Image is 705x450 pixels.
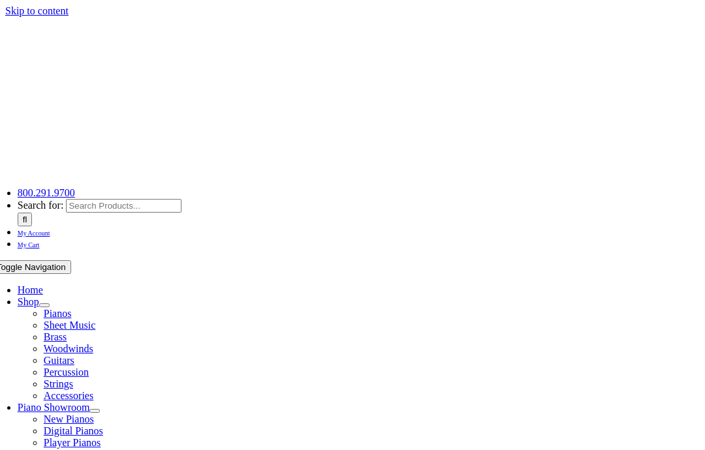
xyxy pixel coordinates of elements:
a: 800.291.9700 [18,187,75,198]
a: Home [18,284,43,295]
a: Pianos [44,308,72,319]
input: Search [18,213,33,226]
a: Strings [44,378,73,389]
button: Open submenu of Piano Showroom [89,409,100,413]
a: Skip to content [5,5,69,16]
button: Open submenu of Shop [39,303,50,307]
a: Piano Showroom [18,402,90,413]
a: Woodwinds [44,343,93,354]
a: My Account [18,226,50,237]
a: My Cart [18,238,40,249]
a: Sheet Music [44,320,96,331]
span: My Cart [18,241,40,248]
a: Accessories [44,390,93,401]
a: Brass [44,331,67,342]
span: My Account [18,230,50,237]
a: Shop [18,296,39,307]
a: Guitars [44,355,74,366]
a: Digital Pianos [44,425,103,436]
a: Percussion [44,367,89,378]
input: Search Products... [66,199,181,213]
a: Player Pianos [44,437,101,448]
span: Search for: [18,200,64,211]
a: New Pianos [44,413,94,425]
